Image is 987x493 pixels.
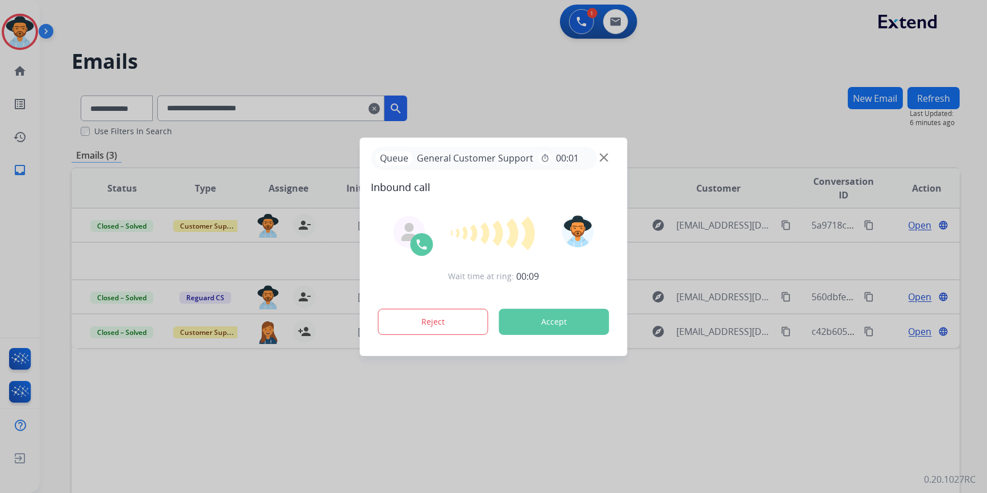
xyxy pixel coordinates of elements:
img: close-button [600,153,608,161]
p: 0.20.1027RC [924,473,976,486]
span: 00:01 [557,151,579,165]
span: Inbound call [371,179,616,195]
button: Reject [378,309,488,335]
span: 00:09 [516,270,539,283]
img: call-icon [415,238,429,251]
span: General Customer Support [413,151,538,165]
p: Queue [376,151,413,165]
img: agent-avatar [400,223,419,241]
img: avatar [562,216,593,247]
button: Accept [499,309,609,335]
span: Wait time at ring: [448,271,514,282]
mat-icon: timer [541,154,550,163]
